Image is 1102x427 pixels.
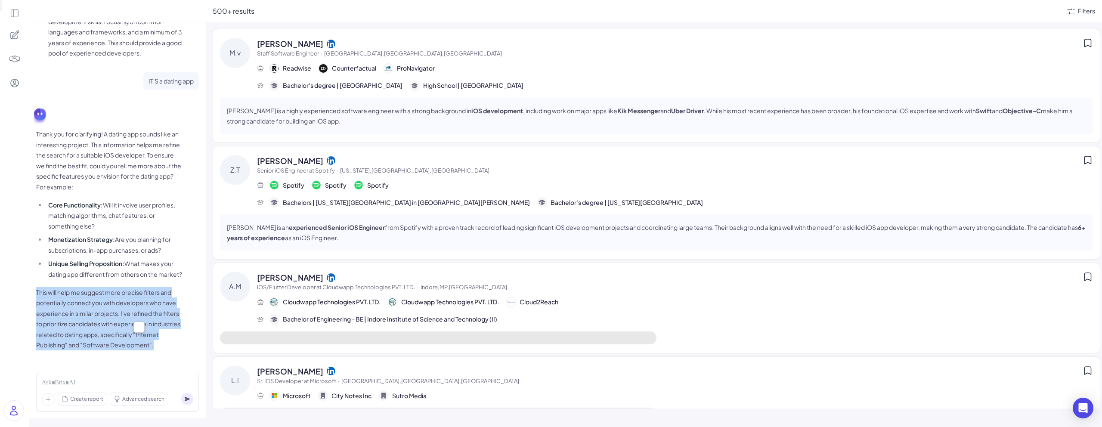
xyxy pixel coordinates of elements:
img: 公司logo [312,181,321,189]
div: Open Intercom Messenger [1073,398,1093,418]
span: Spotify [367,181,389,190]
strong: Uber Driver [671,107,704,114]
strong: Objective-C [1003,107,1041,114]
span: High School | [GEOGRAPHIC_DATA] [423,81,523,90]
span: Microsoft [283,391,311,400]
span: Cloudwapp Technologies PVT. LTD. [401,297,499,306]
span: Staff Software Engineer [257,50,319,57]
strong: Monetization Strategy: [48,235,115,243]
p: Thank you for clarifying! A dating app sounds like an interesting project. This information helps... [36,129,183,192]
img: 公司logo [319,64,328,73]
span: [PERSON_NAME] [257,155,323,167]
div: L.l [220,365,250,396]
strong: experienced Senior iOS Engineer [289,223,385,231]
span: Advanced search [122,395,164,403]
img: icon.png [136,324,142,331]
span: Bachelor's degree | [US_STATE][GEOGRAPHIC_DATA] [551,198,703,207]
span: Bachelor of Engineering - BE | Indore Institute of Science and Technology (II) [283,315,497,324]
p: This will help me suggest more precise filters and potentially connect you with developers who ha... [36,287,183,350]
span: Counterfactual [332,64,376,73]
div: M.v [220,38,250,68]
span: Indore,MP,[GEOGRAPHIC_DATA] [421,284,507,291]
img: 公司logo [270,298,279,306]
span: iOS/Flutter Developer at Cloudwapp Technologies PVT. LTD. [257,284,415,291]
p: IT'S a dating app [149,76,194,87]
span: Senior iOS Engineer at Spotify [257,167,335,174]
span: Sr. IOS Developer at Microsoft [257,377,336,384]
span: [PERSON_NAME] [257,365,323,377]
span: · [337,167,338,174]
img: 公司logo [388,298,397,306]
span: Sutro Media [392,391,427,400]
span: · [417,284,419,291]
img: 公司logo [507,298,515,306]
p: [PERSON_NAME] is an from Spotify with a proven track record of leading significant iOS developmen... [227,222,1086,243]
li: What makes your dating app different from others on the market? [46,258,183,279]
img: 4blF7nbYMBMHBwcHBwcHBwcHBwcHBwcHB4es+Bd0DLy0SdzEZwAAAABJRU5ErkJggg== [9,53,21,65]
span: Spotify [325,181,347,190]
img: 公司logo [270,181,279,189]
img: 公司logo [354,181,363,189]
li: Are you planning for subscriptions, in-app purchases, or ads? [46,234,183,255]
div: Filters [1078,6,1095,15]
span: Cloudwapp Technologies PVT. LTD. [283,297,381,306]
img: 公司logo [270,391,279,400]
span: 500+ results [213,6,254,15]
strong: iOS development [471,107,523,114]
span: ProNavigator [397,64,435,73]
li: Will it involve user profiles, matching algorithms, chat features, or something else? [46,200,183,232]
strong: Unique Selling Proposition: [48,260,124,267]
span: · [338,377,340,384]
img: 公司logo [384,64,393,73]
img: user_logo.png [4,401,24,421]
span: [GEOGRAPHIC_DATA],[GEOGRAPHIC_DATA],[GEOGRAPHIC_DATA] [341,377,519,384]
span: City Notes Inc [331,391,371,400]
span: [US_STATE],[GEOGRAPHIC_DATA],[GEOGRAPHIC_DATA] [340,167,489,174]
span: [GEOGRAPHIC_DATA],[GEOGRAPHIC_DATA],[GEOGRAPHIC_DATA] [324,50,502,57]
strong: Core Functionality: [48,201,103,209]
span: [PERSON_NAME] [257,272,323,283]
strong: Swift [976,107,992,114]
span: Cloud2Reach [520,297,558,306]
span: Bachelors | [US_STATE][GEOGRAPHIC_DATA] in [GEOGRAPHIC_DATA][PERSON_NAME] [283,198,530,207]
strong: Kik Messenger [617,107,660,114]
span: Create report [70,395,103,403]
span: Readwise [283,64,311,73]
div: Z.T [220,155,250,185]
span: Bachelor's degree | [GEOGRAPHIC_DATA] [283,81,402,90]
p: [PERSON_NAME] is a highly experienced software engineer with a strong background in , including w... [227,105,1086,126]
span: Spotify [283,181,304,190]
img: 公司logo [270,64,279,73]
span: · [321,50,322,57]
span: [PERSON_NAME] [257,38,323,50]
div: A.M [220,272,250,302]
